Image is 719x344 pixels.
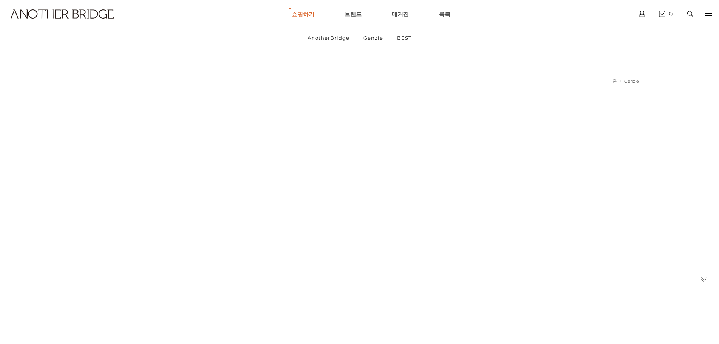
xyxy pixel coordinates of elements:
img: cart [639,11,645,17]
a: 매거진 [392,0,409,28]
img: search [687,11,693,17]
a: 브랜드 [345,0,362,28]
a: BEST [391,28,418,48]
a: AnotherBridge [301,28,356,48]
img: cart [659,11,665,17]
a: Genzie [357,28,390,48]
img: logo [11,9,114,19]
a: Genzie [624,79,639,84]
a: 룩북 [439,0,450,28]
span: (0) [665,11,673,16]
a: 쇼핑하기 [292,0,314,28]
a: logo [4,9,112,37]
a: (0) [659,11,673,17]
a: 홈 [613,79,617,84]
